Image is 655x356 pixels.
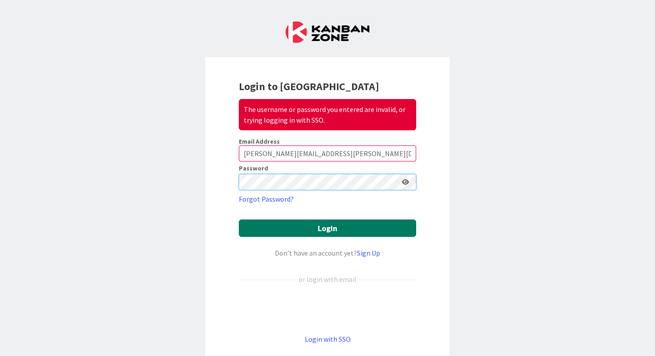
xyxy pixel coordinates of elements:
a: Login with SSO [305,335,351,344]
a: Forgot Password? [239,194,294,204]
label: Email Address [239,137,280,145]
label: Password [239,165,268,171]
button: Login [239,219,416,237]
iframe: Sign in with Google Button [234,299,421,319]
img: Kanban Zone [286,21,369,43]
div: The username or password you entered are invalid, or trying logging in with SSO. [239,99,416,130]
b: Login to [GEOGRAPHIC_DATA] [239,79,379,93]
div: Don’t have an account yet? [239,248,416,258]
a: Sign Up [357,248,380,257]
div: or login with email [296,274,359,285]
